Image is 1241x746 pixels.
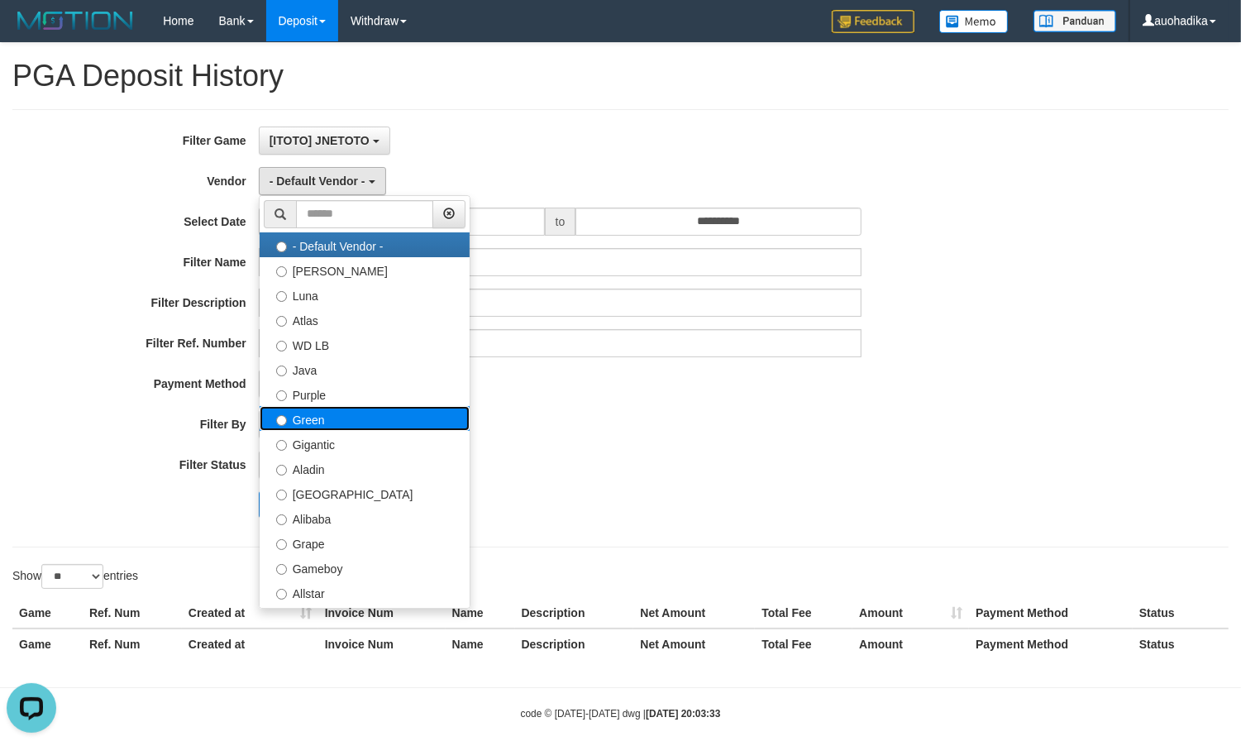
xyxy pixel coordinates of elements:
[260,282,470,307] label: Luna
[182,629,318,659] th: Created at
[260,481,470,505] label: [GEOGRAPHIC_DATA]
[260,580,470,605] label: Allstar
[755,629,852,659] th: Total Fee
[276,589,287,600] input: Allstar
[260,431,470,456] label: Gigantic
[276,514,287,525] input: Alibaba
[12,60,1229,93] h1: PGA Deposit History
[12,8,138,33] img: MOTION_logo.png
[633,629,755,659] th: Net Amount
[12,598,83,629] th: Game
[1033,10,1116,32] img: panduan.png
[12,629,83,659] th: Game
[260,406,470,431] label: Green
[852,629,969,659] th: Amount
[276,490,287,500] input: [GEOGRAPHIC_DATA]
[270,175,365,188] span: - Default Vendor -
[260,605,470,629] label: Xtr
[1133,598,1229,629] th: Status
[276,366,287,376] input: Java
[515,629,634,659] th: Description
[276,465,287,476] input: Aladin
[83,629,182,659] th: Ref. Num
[270,134,370,147] span: [ITOTO] JNETOTO
[276,266,287,277] input: [PERSON_NAME]
[969,629,1133,659] th: Payment Method
[260,257,470,282] label: [PERSON_NAME]
[521,708,721,720] small: code © [DATE]-[DATE] dwg |
[276,241,287,252] input: - Default Vendor -
[276,440,287,451] input: Gigantic
[318,629,446,659] th: Invoice Num
[260,456,470,481] label: Aladin
[755,598,852,629] th: Total Fee
[259,127,390,155] button: [ITOTO] JNETOTO
[41,564,103,589] select: Showentries
[7,7,56,56] button: Open LiveChat chat widget
[260,332,470,356] label: WD LB
[260,356,470,381] label: Java
[969,598,1133,629] th: Payment Method
[446,629,515,659] th: Name
[276,539,287,550] input: Grape
[260,307,470,332] label: Atlas
[259,167,386,195] button: - Default Vendor -
[832,10,914,33] img: Feedback.jpg
[276,341,287,351] input: WD LB
[260,232,470,257] label: - Default Vendor -
[446,598,515,629] th: Name
[1133,629,1229,659] th: Status
[276,390,287,401] input: Purple
[852,598,969,629] th: Amount
[182,598,318,629] th: Created at
[276,291,287,302] input: Luna
[545,208,576,236] span: to
[646,708,720,720] strong: [DATE] 20:03:33
[633,598,755,629] th: Net Amount
[260,555,470,580] label: Gameboy
[83,598,182,629] th: Ref. Num
[318,598,446,629] th: Invoice Num
[260,530,470,555] label: Grape
[276,564,287,575] input: Gameboy
[12,564,138,589] label: Show entries
[276,316,287,327] input: Atlas
[939,10,1009,33] img: Button%20Memo.svg
[260,381,470,406] label: Purple
[260,505,470,530] label: Alibaba
[276,415,287,426] input: Green
[515,598,634,629] th: Description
